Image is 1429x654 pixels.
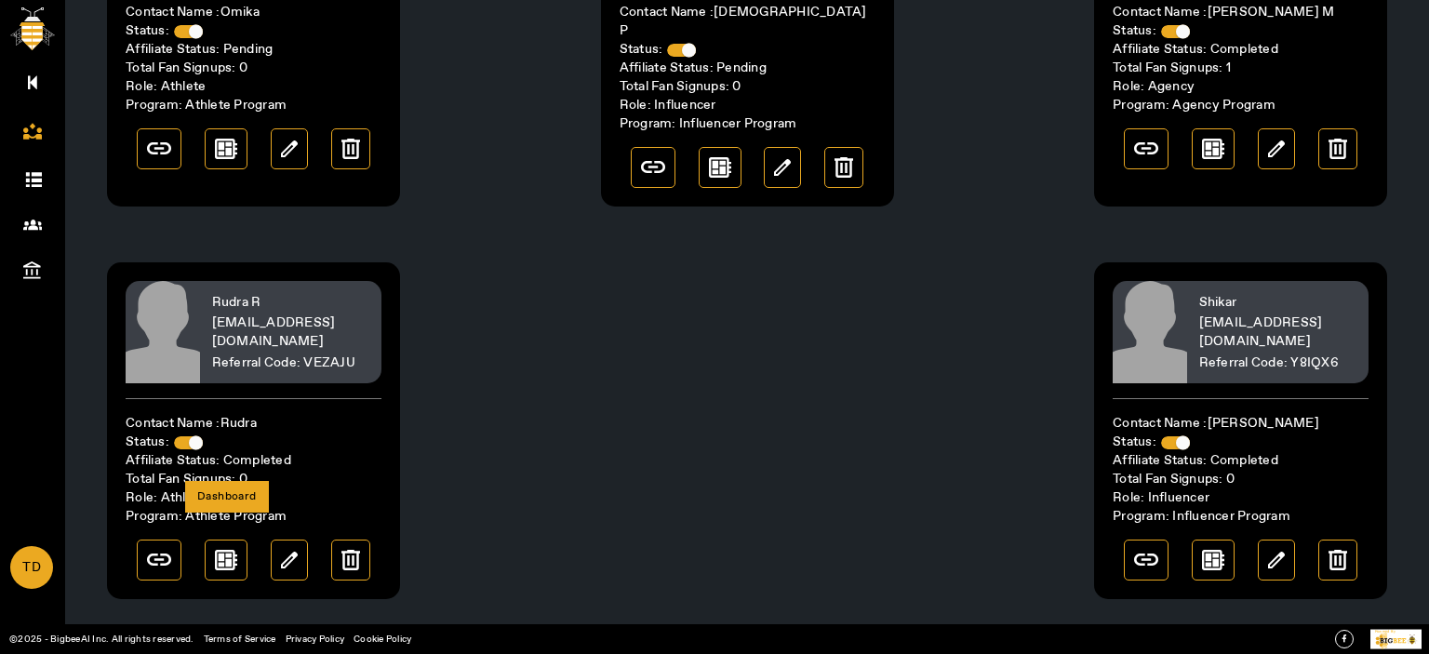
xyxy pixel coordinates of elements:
span: [PERSON_NAME] M [1208,4,1335,20]
img: empty_dashboard.svg [215,139,237,159]
div: Contact Name : [1113,414,1369,433]
div: Dashboard [190,486,264,508]
div: Total Fan Signups: 0 [126,59,381,77]
span: Rudra R [212,294,261,311]
img: edit.svg [774,159,791,176]
span: [PERSON_NAME] [1208,415,1319,432]
img: default.svg [126,281,200,383]
a: ©2025 - BigbeeAI Inc. All rights reserved. [9,633,194,646]
div: Status: [126,433,381,451]
div: Contact Name : [126,3,381,21]
div: Program: Agency Program [1113,96,1369,114]
div: Referral Code: VEZAJU [212,354,373,372]
div: Role: agency [1113,77,1369,96]
div: Role: influencer [620,96,875,114]
div: Program: Influencer Program [1113,507,1369,526]
div: Affiliate Status: Pending [126,40,381,59]
div: Contact Name : [620,3,875,40]
div: Role: influencer [1113,488,1369,507]
img: link.svg [1134,554,1158,566]
tspan: r [1384,629,1386,634]
a: Terms of Service [204,633,276,646]
img: edit.svg [281,140,298,157]
div: Role: athlete [126,488,381,507]
div: Program: Athlete Program [126,507,381,526]
span: Shikar [1199,294,1237,311]
span: Rudra [220,415,257,432]
img: link.svg [641,161,665,173]
div: Total Fan Signups: 0 [126,470,381,488]
img: empty_dashboard.svg [1202,550,1224,570]
div: Contact Name : [126,414,381,433]
img: empty_dashboard.svg [215,550,237,570]
div: Affiliate Status: Completed [1113,40,1369,59]
img: link.svg [147,142,171,154]
div: Role: athlete [126,77,381,96]
div: Program: Influencer Program [620,114,875,133]
img: delete.svg [341,550,360,570]
img: edit.svg [281,552,298,568]
img: edit.svg [1268,140,1285,157]
div: Status: [1113,433,1369,451]
span: [EMAIL_ADDRESS][DOMAIN_NAME] [1199,314,1323,350]
a: Cookie Policy [354,633,411,646]
a: TD [10,546,53,589]
div: Status: [1113,21,1369,40]
div: Total Fan Signups: 0 [1113,470,1369,488]
img: link.svg [1134,142,1158,154]
div: Total Fan Signups: 1 [1113,59,1369,77]
tspan: P [1375,629,1378,634]
span: Omika [220,4,260,20]
div: Contact Name : [1113,3,1369,21]
img: delete.svg [1329,550,1347,570]
img: empty_dashboard.svg [1202,139,1224,159]
div: Program: Athlete Program [126,96,381,114]
tspan: owe [1377,629,1384,634]
div: Affiliate Status: Pending [620,59,875,77]
div: Referral Code: Y8IQX6 [1199,354,1360,372]
img: empty_dashboard.svg [709,157,731,178]
span: TD [12,548,51,588]
tspan: ed By [1385,629,1396,634]
div: Status: [620,40,875,59]
img: default.svg [1113,281,1187,383]
span: [EMAIL_ADDRESS][DOMAIN_NAME] [212,314,336,350]
img: edit.svg [1268,552,1285,568]
div: Affiliate Status: Completed [1113,451,1369,470]
div: Total Fan Signups: 0 [620,77,875,96]
img: delete.svg [1329,139,1347,159]
img: link.svg [147,554,171,566]
img: bigbee-logo.png [10,7,55,50]
span: [DEMOGRAPHIC_DATA] P [620,4,867,39]
img: delete.svg [835,157,853,178]
img: delete.svg [341,139,360,159]
div: Affiliate Status: Completed [126,451,381,470]
a: Privacy Policy [286,633,345,646]
div: Status: [126,21,381,40]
